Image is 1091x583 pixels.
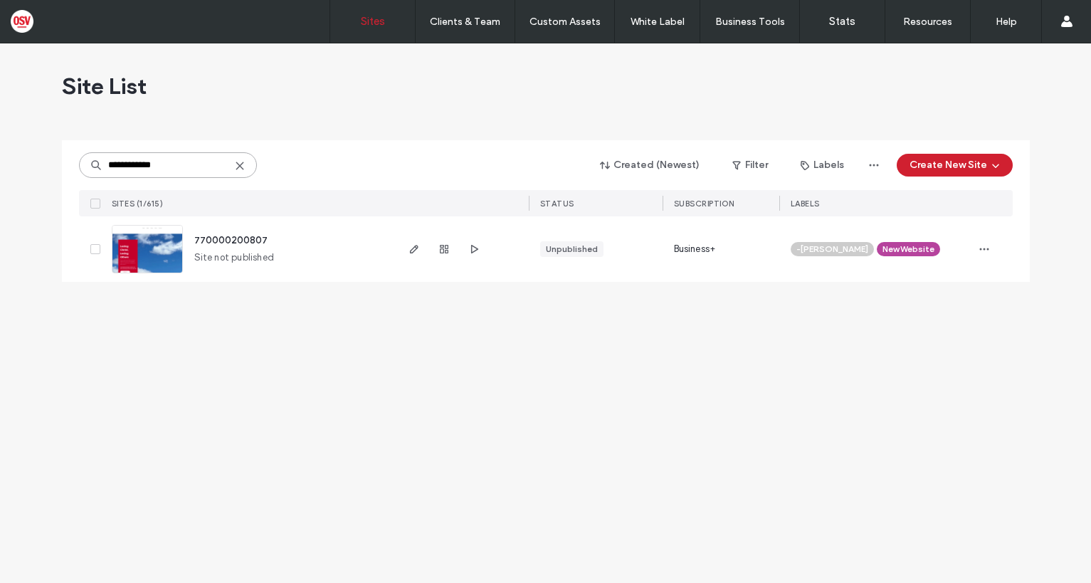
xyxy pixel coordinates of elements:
span: -[PERSON_NAME] [796,243,868,256]
div: Unpublished [546,243,598,256]
span: Business+ [674,242,716,256]
button: Created (Newest) [588,154,712,177]
label: Business Tools [715,16,785,28]
span: Help [32,10,61,23]
label: Clients & Team [430,16,500,28]
span: Site not published [194,251,275,265]
label: White Label [631,16,685,28]
label: Resources [903,16,952,28]
label: Help [996,16,1017,28]
label: Stats [829,15,855,28]
a: 770000200807 [194,235,268,246]
button: Create New Site [897,154,1013,177]
label: Sites [361,15,385,28]
span: SUBSCRIPTION [674,199,734,209]
span: LABELS [791,199,820,209]
span: New Website [882,243,934,256]
label: Custom Assets [529,16,601,28]
span: Site List [62,72,147,100]
span: STATUS [540,199,574,209]
span: SITES (1/615) [112,199,164,209]
button: Filter [718,154,782,177]
button: Labels [788,154,857,177]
